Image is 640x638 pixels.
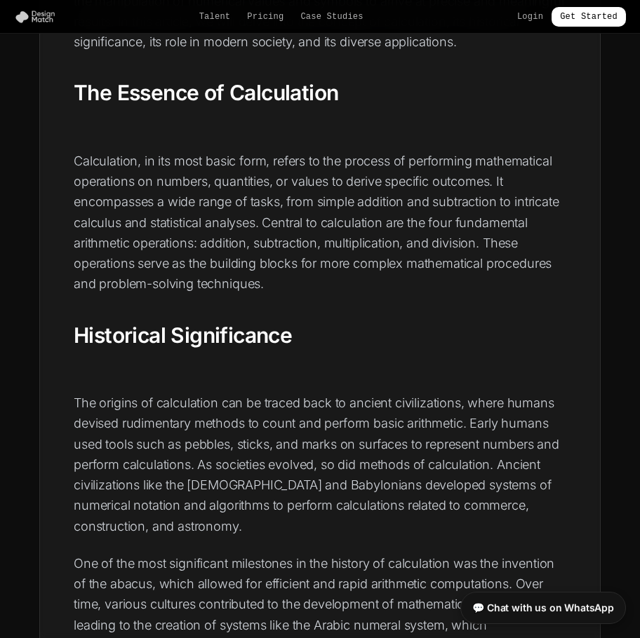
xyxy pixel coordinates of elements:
a: Talent [199,11,231,22]
p: Calculation, in its most basic form, refers to the process of performing mathematical operations ... [74,151,566,294]
a: 💬 Chat with us on WhatsApp [460,592,626,624]
a: Pricing [247,11,284,22]
strong: Historical Significance [74,323,292,348]
strong: The Essence of Calculation [74,80,338,105]
a: Case Studies [300,11,363,22]
p: The origins of calculation can be traced back to ancient civilizations, where humans devised rudi... [74,393,566,536]
a: Get Started [552,7,626,27]
img: Design Match [14,10,62,24]
a: Login [517,11,543,22]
